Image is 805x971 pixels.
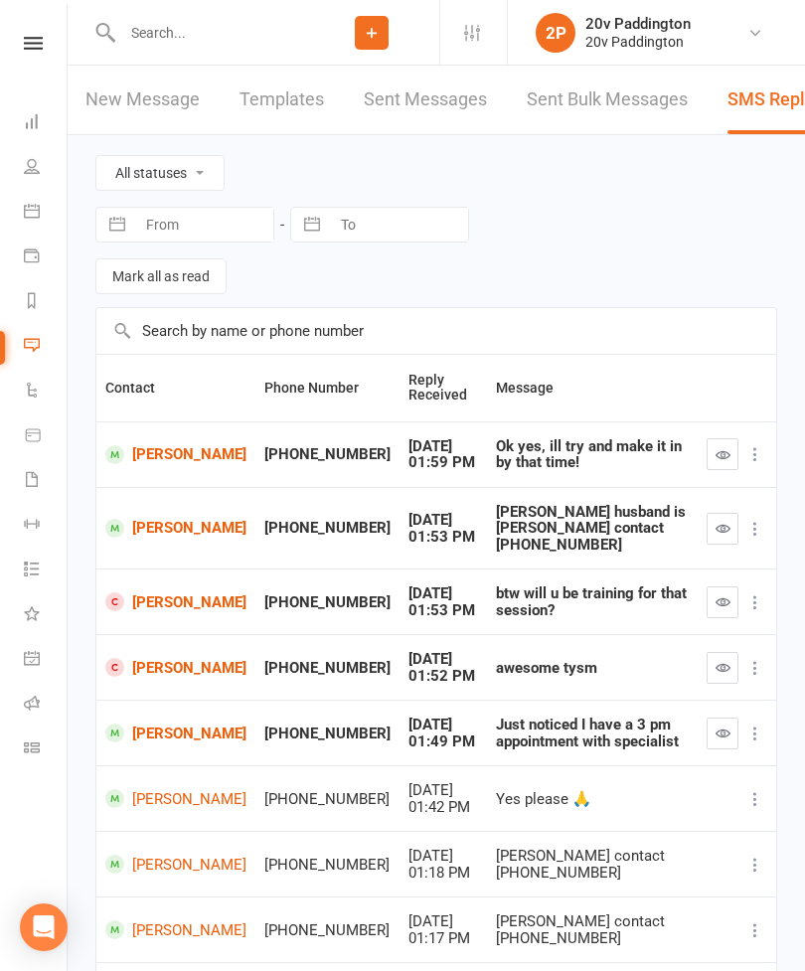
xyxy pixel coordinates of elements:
div: [DATE] [408,438,478,455]
a: General attendance kiosk mode [24,638,69,683]
input: To [330,208,468,242]
div: awesome tysm [496,660,689,677]
a: [PERSON_NAME] [105,592,246,611]
div: Open Intercom Messenger [20,903,68,951]
a: Dashboard [24,101,69,146]
input: From [135,208,273,242]
a: People [24,146,69,191]
div: 01:53 PM [408,529,478,546]
a: Class kiosk mode [24,728,69,772]
div: 01:52 PM [408,668,478,685]
th: Phone Number [255,355,400,421]
a: Product Sales [24,414,69,459]
div: [PHONE_NUMBER] [264,660,391,677]
th: Contact [96,355,255,421]
div: 20v Paddington [585,15,691,33]
th: Message [487,355,698,421]
div: btw will u be training for that session? [496,585,689,618]
div: [PHONE_NUMBER] [264,922,391,939]
div: [DATE] [408,651,478,668]
a: [PERSON_NAME] [105,855,246,874]
div: [DATE] [408,913,478,930]
button: Mark all as read [95,258,227,294]
div: 01:17 PM [408,930,478,947]
div: [DATE] [408,782,478,799]
a: Templates [240,66,324,134]
a: What's New [24,593,69,638]
div: Just noticed I have a 3 pm appointment with specialist [496,717,689,749]
a: Sent Messages [364,66,487,134]
th: Reply Received [400,355,487,421]
a: Sent Bulk Messages [527,66,688,134]
div: 01:49 PM [408,733,478,750]
input: Search... [116,19,304,47]
div: 01:53 PM [408,602,478,619]
div: [PERSON_NAME] husband is [PERSON_NAME] contact [PHONE_NUMBER] [496,504,689,554]
div: [PHONE_NUMBER] [264,594,391,611]
div: 2P [536,13,575,53]
div: [DATE] [408,512,478,529]
div: [DATE] [408,585,478,602]
div: [PHONE_NUMBER] [264,726,391,742]
a: [PERSON_NAME] [105,724,246,742]
div: Yes please 🙏 [496,791,689,808]
a: [PERSON_NAME] [105,920,246,939]
a: Roll call kiosk mode [24,683,69,728]
div: 01:42 PM [408,799,478,816]
a: New Message [85,66,200,134]
a: Reports [24,280,69,325]
input: Search by name or phone number [96,308,776,354]
div: [PHONE_NUMBER] [264,446,391,463]
div: [PHONE_NUMBER] [264,791,391,808]
div: [PERSON_NAME] contact [PHONE_NUMBER] [496,913,689,946]
div: [DATE] [408,848,478,865]
a: [PERSON_NAME] [105,789,246,808]
a: Payments [24,236,69,280]
div: 20v Paddington [585,33,691,51]
div: [PERSON_NAME] contact [PHONE_NUMBER] [496,848,689,881]
div: 01:59 PM [408,454,478,471]
div: [PHONE_NUMBER] [264,857,391,874]
a: [PERSON_NAME] [105,445,246,464]
a: [PERSON_NAME] [105,658,246,677]
div: [DATE] [408,717,478,733]
a: Calendar [24,191,69,236]
div: [PHONE_NUMBER] [264,520,391,537]
div: 01:18 PM [408,865,478,882]
div: Ok yes, ill try and make it in by that time! [496,438,689,471]
a: [PERSON_NAME] [105,519,246,538]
